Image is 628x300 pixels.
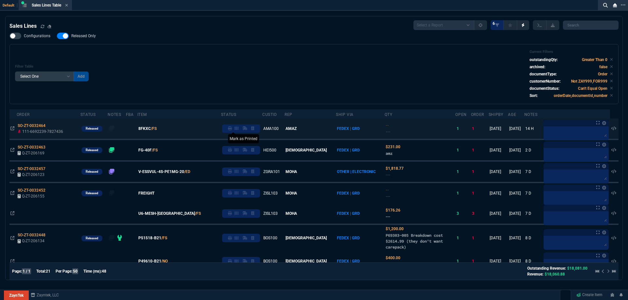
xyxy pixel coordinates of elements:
[10,259,14,263] nx-icon: Open In Opposite Panel
[386,129,390,134] span: --
[527,272,543,276] span: Revenue:
[337,148,360,152] span: FEDEX | GRD
[489,251,508,271] td: [DATE]
[530,93,538,99] p: Sort:
[86,191,98,196] p: Released
[286,211,297,216] span: MOHA
[567,266,587,271] span: $18,081.00
[262,112,277,117] div: CustID
[530,57,558,63] p: outstandingQty:
[455,139,471,161] td: 1
[386,208,400,213] span: Quoted Cost
[138,147,152,153] span: FG-40F
[337,236,360,240] span: FEDEX | GRD
[489,112,503,117] div: ShipBy
[455,182,471,203] td: 1
[524,112,538,117] div: Notes
[508,251,524,271] td: [DATE]
[138,169,184,175] span: V-ESSVUL-4S-PE1MG-20
[386,262,406,267] span: in server
[508,112,516,117] div: Age
[455,203,471,224] td: 3
[385,112,392,117] div: QTY
[386,151,392,156] span: amz
[263,169,280,174] span: ZGRA101
[471,118,489,139] td: 1
[530,64,545,70] p: archived:
[493,21,495,26] span: 6
[83,269,102,274] span: Time (ms):
[582,57,607,62] code: Greater Than 0
[137,112,147,117] div: Item
[386,194,390,199] span: --
[471,251,489,271] td: 1
[56,269,72,274] span: Per Page:
[80,112,96,117] div: Status
[184,169,190,175] a: /ED
[489,139,508,161] td: [DATE]
[86,126,98,131] p: Released
[221,112,236,117] div: Status
[286,259,327,263] span: [DEMOGRAPHIC_DATA]
[10,126,14,131] nx-icon: Open In Opposite Panel
[10,211,14,216] nx-icon: Open In Opposite Panel
[10,148,14,152] nx-icon: Open In Opposite Panel
[571,79,607,84] code: Not ZAY999,FOR999
[24,33,50,39] span: Configurations
[108,112,121,117] div: Notes
[601,1,610,9] nx-icon: Search
[508,161,524,182] td: [DATE]
[29,292,61,298] a: msbcCompanyName
[161,258,168,264] a: /NO
[524,118,542,139] td: 14 H
[263,211,278,216] span: ZISL103
[337,211,360,216] span: FEDEX | GRD
[263,148,276,152] span: HEI500
[489,203,508,224] td: [DATE]
[138,235,161,241] span: P51518-B21
[263,259,277,263] span: BOS100
[286,191,297,196] span: MOHA
[138,126,151,132] span: 8FKXC
[3,3,17,8] span: Default
[65,3,68,8] nx-icon: Close Tab
[524,182,542,203] td: 7 D
[109,170,115,175] nx-fornida-erp-notes: number
[285,112,292,117] div: Rep
[455,251,471,271] td: 1
[471,112,484,117] div: Order
[109,192,115,196] nx-fornida-erp-notes: number
[554,93,607,98] code: orderDate,documentId,number
[530,71,557,77] p: documentType:
[109,236,115,241] nx-fornida-erp-notes: number
[337,259,360,263] span: FEDEX | GRD
[489,224,508,251] td: [DATE]
[12,269,22,274] span: Page:
[508,203,524,224] td: [DATE]
[524,161,542,182] td: 7 D
[598,72,607,76] code: Order
[337,169,376,174] span: OTHER | ELECTRONIC
[22,129,63,134] span: 111-6692239-7827436
[524,251,542,271] td: 8 D
[151,126,157,132] a: /FS
[286,236,327,240] span: [DEMOGRAPHIC_DATA]
[489,118,508,139] td: [DATE]
[18,145,45,150] span: SO-ZT-0032463
[574,290,605,300] a: Create Item
[545,272,565,276] span: $18,060.88
[126,112,134,117] div: FBA
[471,224,489,251] td: 1
[102,269,106,274] span: 48
[337,126,360,131] span: FEDEX | GRD
[15,64,89,69] h6: Filter Table
[489,182,508,203] td: [DATE]
[530,50,613,54] h6: Current Filters
[578,86,607,91] code: Can't Equal Open
[508,118,524,139] td: [DATE]
[455,224,471,251] td: 1
[71,33,96,39] span: Released Only
[530,86,559,91] p: documentStatus:
[621,2,625,8] nx-icon: Open New Tab
[10,236,14,240] nx-icon: Open In Opposite Panel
